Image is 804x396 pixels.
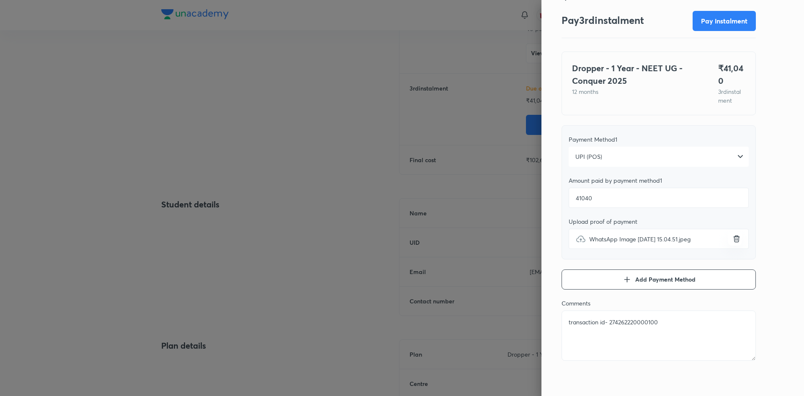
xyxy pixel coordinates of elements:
span: UPI (POS) [575,153,602,161]
h4: Dropper - 1 Year - NEET UG - Conquer 2025 [572,62,698,87]
button: Add Payment Method [562,269,756,290]
h4: ₹ 41,040 [718,62,745,87]
button: Pay instalment [693,11,756,31]
img: upload [576,234,586,244]
h3: Pay 3 rd instalment [562,14,644,26]
input: Add amount [569,188,749,208]
p: 3 rd instalment [718,87,745,105]
span: Add Payment Method [635,275,696,284]
span: WhatsApp Image [DATE] 15.04.51.jpeg [589,235,691,243]
p: 12 months [572,87,698,96]
div: Comments [562,300,756,307]
div: Payment Method 1 [569,136,749,143]
div: Upload proof of payment [569,218,749,225]
div: Amount paid by payment method 1 [569,177,749,184]
button: uploadWhatsApp Image [DATE] 15.04.51.jpeg [728,232,742,246]
textarea: transaction id- 274262220000100 [562,311,756,361]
